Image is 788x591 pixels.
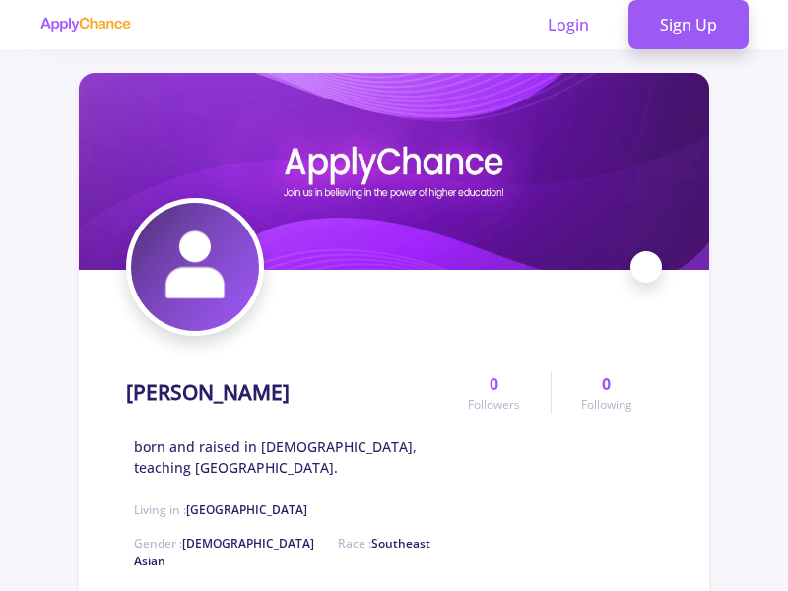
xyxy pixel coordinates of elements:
span: Following [581,396,632,414]
span: 0 [602,372,611,396]
span: Gender : [134,535,314,552]
img: applychance logo text only [39,17,131,33]
h1: [PERSON_NAME] [126,380,290,405]
span: 0 [490,372,498,396]
span: Living in : [134,501,307,518]
span: Followers [468,396,520,414]
span: born and raised in [DEMOGRAPHIC_DATA], teaching [GEOGRAPHIC_DATA]. [134,436,438,478]
span: Race : [134,535,430,569]
img: mary baraghaniavatar [131,203,259,331]
span: Southeast Asian [134,535,430,569]
span: [DEMOGRAPHIC_DATA] [182,535,314,552]
a: 0Following [551,372,662,414]
span: [GEOGRAPHIC_DATA] [186,501,307,518]
img: mary baraghanicover image [79,73,709,270]
a: 0Followers [438,372,550,414]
